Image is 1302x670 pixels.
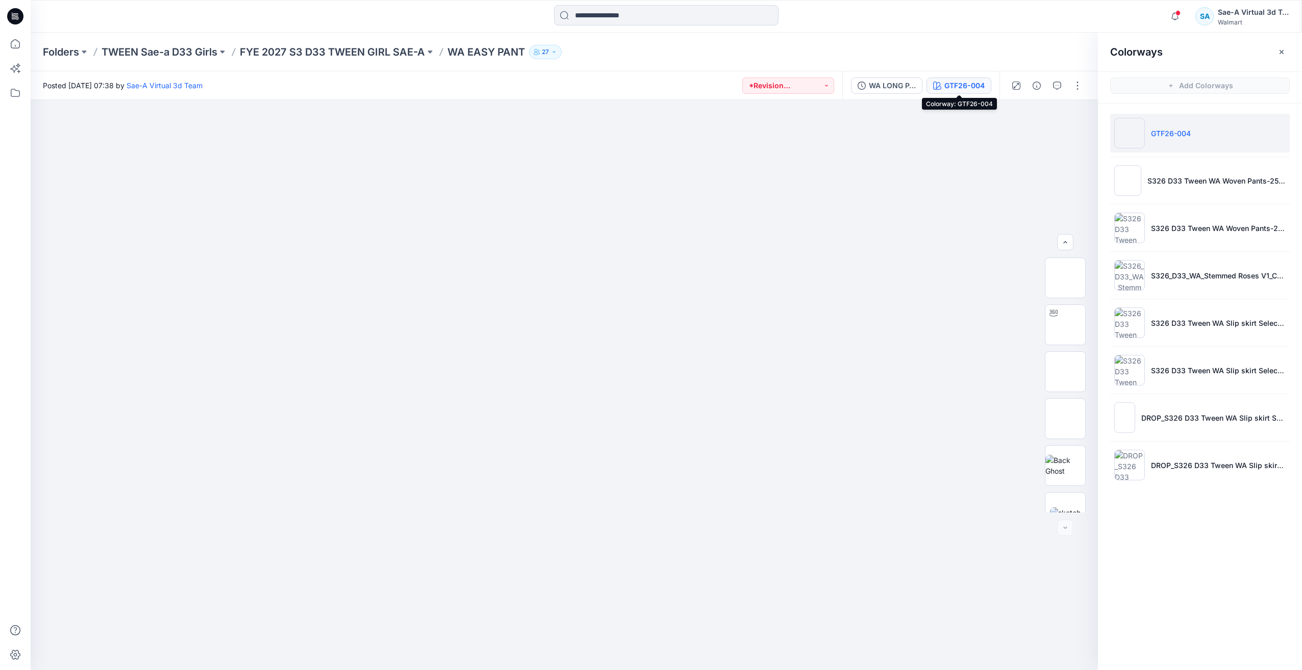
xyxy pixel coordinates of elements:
[447,45,525,59] p: WA EASY PANT
[1218,6,1289,18] div: Sae-A Virtual 3d Team
[102,45,217,59] a: TWEEN Sae-a D33 Girls
[1050,507,1081,518] img: sketch
[1141,413,1286,423] p: DROP_S326 D33 Tween WA Slip skirt Selected-250923-1_OPT
[1114,450,1145,480] img: DROP_S326 D33 Tween WA Slip skirt Selected-250923-2_OPT
[1114,402,1135,433] img: DROP_S326 D33 Tween WA Slip skirt Selected-250923-1_OPT
[542,46,549,58] p: 27
[1147,175,1286,186] p: S326 D33 Tween WA Woven Pants-250929-1
[1114,355,1145,385] img: S326 D33 Tween WA Slip skirt Selected-250923-2
[529,45,562,59] button: 27
[1151,365,1286,376] p: S326 D33 Tween WA Slip skirt Selected-250923-2
[1151,460,1286,471] p: DROP_S326 D33 Tween WA Slip skirt Selected-250923-2_OPT
[1151,128,1191,139] p: GTF26-004
[1114,213,1145,243] img: S326 D33 Tween WA Woven Pants-250929-2
[240,45,425,59] a: FYE 2027 S3 D33 TWEEN GIRL SAE-A
[1151,318,1286,328] p: S326 D33 Tween WA Slip skirt Selected-250923-1
[43,80,203,91] span: Posted [DATE] 07:38 by
[309,232,819,670] img: eyJhbGciOiJIUzI1NiIsImtpZCI6IjAiLCJzbHQiOiJzZXMiLCJ0eXAiOiJKV1QifQ.eyJkYXRhIjp7InR5cGUiOiJzdG9yYW...
[1114,118,1145,148] img: GTF26-004
[1151,270,1286,281] p: S326_D33_WA_Stemmed Roses V1_CW4_Cream 100_WM_MILLSHEET
[1045,361,1085,382] img: Front Ghost
[1045,455,1085,476] img: Back Ghost
[1110,46,1163,58] h2: Colorways
[127,81,203,90] a: Sae-A Virtual 3d Team
[851,78,922,94] button: WA LONG PANTS_FULL COLORWAYS
[1151,223,1286,234] p: S326 D33 Tween WA Woven Pants-250929-2
[869,80,916,91] div: WA LONG PANTS_FULL COLORWAYS
[1195,7,1214,25] div: SA
[1218,18,1289,26] div: Walmart
[1114,260,1145,291] img: S326_D33_WA_Stemmed Roses V1_CW4_Cream 100_WM_MILLSHEET
[1114,165,1141,196] img: S326 D33 Tween WA Woven Pants-250929-1
[1045,309,1085,341] img: Turn Table w/ Avatar
[927,78,991,94] button: GTF26-004
[944,80,985,91] div: GTF26-004
[1045,262,1085,294] img: Color Run Front Ghost
[43,45,79,59] a: Folders
[1114,307,1145,338] img: S326 D33 Tween WA Slip skirt Selected-250923-1
[1029,78,1045,94] button: Details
